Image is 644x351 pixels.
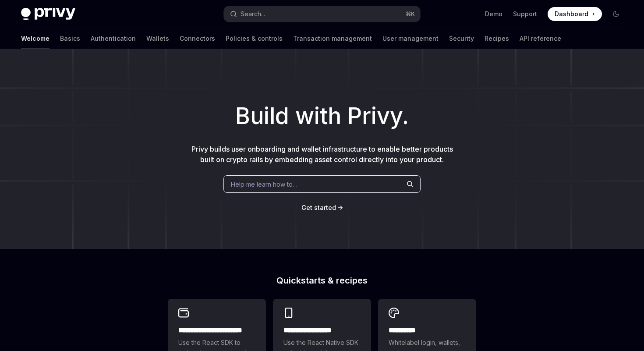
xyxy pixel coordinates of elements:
span: Dashboard [555,10,588,18]
a: Security [449,28,474,49]
a: Policies & controls [226,28,283,49]
span: ⌘ K [406,11,415,18]
span: Get started [301,204,336,211]
a: Get started [301,203,336,212]
a: Recipes [485,28,509,49]
a: Dashboard [548,7,602,21]
a: Transaction management [293,28,372,49]
a: User management [382,28,439,49]
a: Connectors [180,28,215,49]
button: Toggle dark mode [609,7,623,21]
a: Authentication [91,28,136,49]
a: Welcome [21,28,50,49]
a: API reference [520,28,561,49]
a: Support [513,10,537,18]
h2: Quickstarts & recipes [168,276,476,285]
span: Privy builds user onboarding and wallet infrastructure to enable better products built on crypto ... [191,145,453,164]
a: Basics [60,28,80,49]
div: Search... [241,9,265,19]
button: Search...⌘K [224,6,420,22]
h1: Build with Privy. [14,99,630,133]
a: Demo [485,10,502,18]
span: Help me learn how to… [231,180,297,189]
a: Wallets [146,28,169,49]
img: dark logo [21,8,75,20]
